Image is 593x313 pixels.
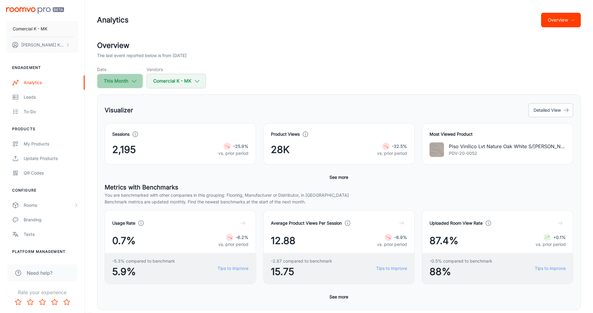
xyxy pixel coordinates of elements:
[271,131,300,138] h4: Product Views
[553,235,566,240] strong: +0.1%
[17,10,30,15] div: v 4.0.25
[24,108,79,115] div: To-do
[327,291,351,302] button: See more
[16,16,67,21] div: Domain: [DOMAIN_NAME]
[105,183,573,192] h5: Metrics with Benchmarks
[24,202,74,209] div: Rooms
[6,37,79,53] button: [PERSON_NAME] Khamis
[16,35,21,40] img: tab_domain_overview_orange.svg
[449,150,566,157] p: PDV-20-0052
[49,296,61,308] button: Rate 4 star
[233,144,248,149] strong: -25.9%
[536,241,566,248] p: vs. prior period
[5,289,80,296] p: Rate your experience
[112,220,135,226] h4: Usage Rate
[24,296,36,308] button: Rate 2 star
[24,231,79,238] div: Texts
[12,296,24,308] button: Rate 1 star
[97,15,129,26] h1: Analytics
[23,36,54,40] div: Domain Overview
[27,269,52,277] span: Need help?
[112,258,175,264] span: -5.3% compared to benchmark
[271,264,332,279] span: 15.75
[392,144,407,149] strong: -32.5%
[24,141,79,147] div: My Products
[430,264,492,279] span: 88%
[430,220,483,226] h4: Uploaded Room View Rate
[24,79,79,86] div: Analytics
[376,265,407,272] a: Tips to improve
[430,142,444,157] img: Piso Vinílico Lvt Nature Oak White S/Bisel 157x942 Mm
[13,26,47,32] p: Comercial K - MK
[217,265,248,272] a: Tips to improve
[218,241,248,248] p: vs. prior period
[97,74,143,88] button: This Month
[105,106,133,115] h5: Visualizer
[430,258,492,264] span: -0.5% compared to benchmark
[112,131,130,138] h4: Sessions
[24,216,79,223] div: Branding
[6,7,64,14] img: Roomvo PRO Beta
[60,35,65,40] img: tab_keywords_by_traffic_grey.svg
[61,296,73,308] button: Rate 5 star
[271,142,290,157] span: 28K
[377,241,407,248] p: vs. prior period
[271,220,342,226] h4: Average Product Views Per Session
[97,66,143,73] h5: Date
[449,143,566,150] p: Piso Vinílico Lvt Nature Oak White S/[PERSON_NAME] 157x942 Mm
[394,235,407,240] strong: -8.9%
[430,233,458,248] span: 87.4%
[105,199,573,205] p: Benchmark metrics are updated monthly. Find the newest benchmarks at the start of the next month.
[24,94,79,100] div: Leads
[236,235,248,240] strong: -6.2%
[112,264,175,279] span: 5.9%
[105,192,573,199] p: You are benchmarked with other companies in this grouping: Flooring, Manufacturer or Distributor,...
[10,10,15,15] img: logo_orange.svg
[327,172,351,183] button: See more
[271,258,332,264] span: -2.87 compared to benchmark
[147,66,206,73] h5: Vendors
[535,265,566,272] a: Tips to improve
[218,150,248,157] p: vs. prior period
[21,42,64,48] p: [PERSON_NAME] Khamis
[36,296,49,308] button: Rate 3 star
[10,16,15,21] img: website_grey.svg
[112,142,136,157] span: 2,195
[541,13,581,27] button: Overview
[430,131,566,138] h4: Most Viewed Product
[97,40,581,51] h2: Overview
[147,74,206,88] button: Comercial K - MK
[112,233,136,248] span: 0.7%
[97,52,187,59] p: The last event reported below is from [DATE]
[271,233,295,248] span: 12.88
[528,103,573,117] button: Detailed View
[377,150,407,157] p: vs. prior period
[67,36,102,40] div: Keywords by Traffic
[6,21,79,37] button: Comercial K - MK
[24,155,79,162] div: Update Products
[24,170,79,176] div: QR Codes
